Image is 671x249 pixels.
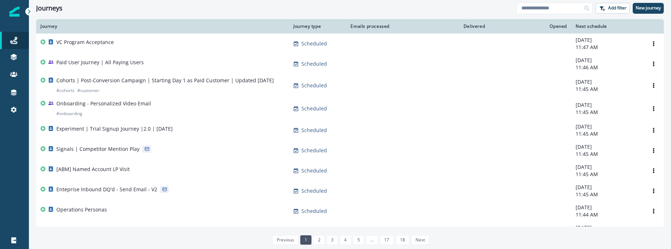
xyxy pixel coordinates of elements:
[380,235,393,245] a: Page 17
[56,77,274,84] p: Cohorts | Post-Conversion Campaign | Starting Day 1 as Paid Customer | Updated [DATE]
[396,235,409,245] a: Page 18
[313,235,324,245] a: Page 2
[36,221,664,241] a: NPS survey detractors emailScheduled-[DATE]11:42 AMOptions
[576,123,639,130] p: [DATE]
[576,211,639,218] p: 11:44 AM
[56,110,82,117] p: # onboarding
[36,140,664,161] a: Signals | Competitor Mention PlayScheduled-[DATE]11:45 AMOptions
[648,165,659,176] button: Options
[411,235,429,245] a: Next page
[576,57,639,64] p: [DATE]
[340,235,351,245] a: Page 4
[576,78,639,86] p: [DATE]
[40,23,285,29] div: Journey
[36,120,664,140] a: Experiment | Trial Signup Journey |2.0 | [DATE]Scheduled-[DATE]11:45 AMOptions
[648,80,659,91] button: Options
[56,100,151,107] p: Onboarding - Personalized Video Email
[576,36,639,44] p: [DATE]
[576,184,639,191] p: [DATE]
[576,130,639,137] p: 11:45 AM
[77,87,99,94] p: # customer
[595,3,630,14] button: Add filter
[56,39,114,46] p: VC Program Acceptance
[576,109,639,116] p: 11:45 AM
[327,235,338,245] a: Page 3
[36,4,63,12] h1: Journeys
[576,86,639,93] p: 11:45 AM
[36,181,664,201] a: Enteprise Inbound DQ'd - Send Email - V2Scheduled-[DATE]11:45 AMOptions
[576,101,639,109] p: [DATE]
[36,54,664,74] a: Paid User Journey | All Paying UsersScheduled-[DATE]11:46 AMOptions
[633,3,664,14] button: New journey
[9,6,20,17] img: Inflection
[576,191,639,198] p: 11:45 AM
[366,235,378,245] a: Jump forward
[398,23,485,29] div: Delivered
[576,44,639,51] p: 11:47 AM
[608,5,627,10] p: Add filter
[301,208,327,215] p: Scheduled
[648,206,659,217] button: Options
[301,105,327,112] p: Scheduled
[56,59,144,66] p: Paid User Journey | All Paying Users
[36,97,664,120] a: Onboarding - Personalized Video Email#onboardingScheduled-[DATE]11:45 AMOptions
[648,58,659,69] button: Options
[56,206,107,213] p: Operations Personas
[494,23,567,29] div: Opened
[576,64,639,71] p: 11:46 AM
[271,235,430,245] ul: Pagination
[648,38,659,49] button: Options
[301,127,327,134] p: Scheduled
[348,23,390,29] div: Emails processed
[300,235,311,245] a: Page 1 is your current page
[36,74,664,97] a: Cohorts | Post-Conversion Campaign | Starting Day 1 as Paid Customer | Updated [DATE]#cohorts#cus...
[56,145,139,153] p: Signals | Competitor Mention Play
[576,204,639,211] p: [DATE]
[648,226,659,237] button: Options
[36,201,664,221] a: Operations PersonasScheduled-[DATE]11:44 AMOptions
[648,103,659,114] button: Options
[648,145,659,156] button: Options
[576,150,639,158] p: 11:45 AM
[56,87,74,94] p: # cohorts
[36,161,664,181] a: [ABM] Named Account LP VisitScheduled-[DATE]11:45 AMOptions
[576,224,639,231] p: [DATE]
[56,226,125,233] p: NPS survey detractors email
[576,171,639,178] p: 11:45 AM
[56,125,173,132] p: Experiment | Trial Signup Journey |2.0 | [DATE]
[636,5,661,10] p: New journey
[36,34,664,54] a: VC Program AcceptanceScheduled-[DATE]11:47 AMOptions
[301,167,327,174] p: Scheduled
[301,147,327,154] p: Scheduled
[648,125,659,136] button: Options
[293,23,339,29] div: Journey type
[576,23,639,29] div: Next schedule
[301,40,327,47] p: Scheduled
[576,163,639,171] p: [DATE]
[301,187,327,195] p: Scheduled
[648,185,659,196] button: Options
[353,235,364,245] a: Page 5
[576,143,639,150] p: [DATE]
[301,82,327,89] p: Scheduled
[56,166,130,173] p: [ABM] Named Account LP Visit
[301,60,327,67] p: Scheduled
[56,186,157,193] p: Enteprise Inbound DQ'd - Send Email - V2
